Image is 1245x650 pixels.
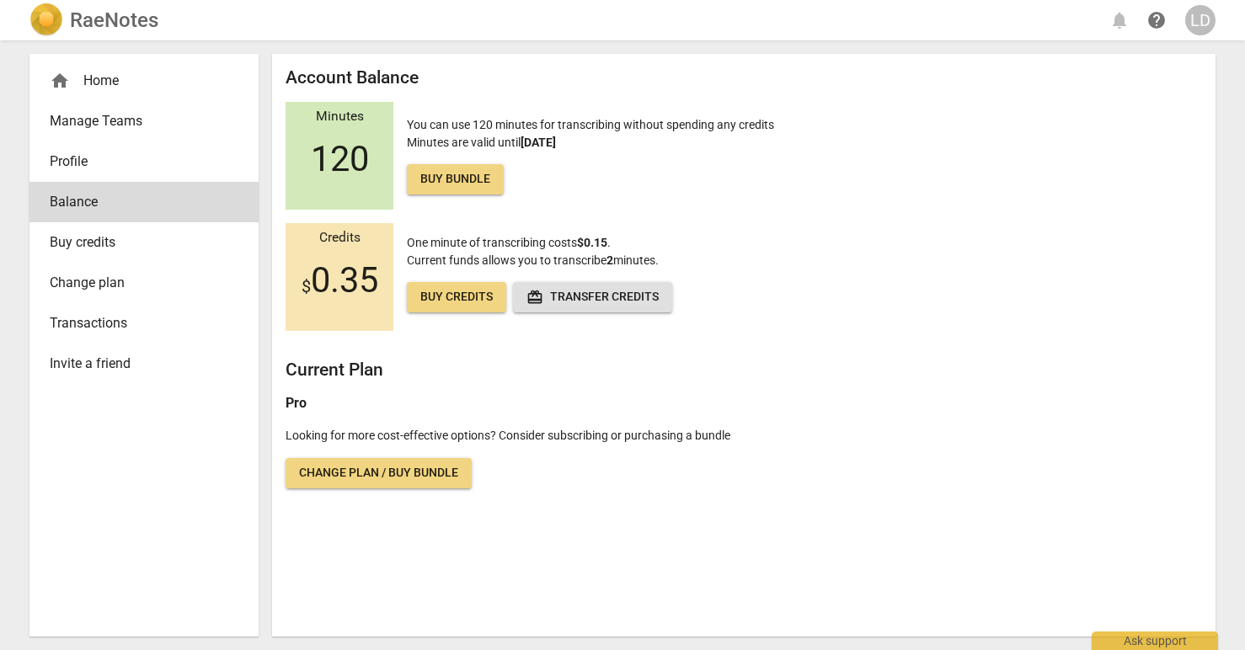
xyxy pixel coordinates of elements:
a: Invite a friend [29,344,259,384]
h2: Current Plan [286,360,1202,381]
a: Manage Teams [29,101,259,141]
a: LogoRaeNotes [29,3,158,37]
h2: Account Balance [286,67,1202,88]
b: 2 [606,253,613,267]
span: Transactions [50,313,225,333]
a: Buy bundle [407,164,504,194]
b: Pro [286,395,307,411]
a: Help [1141,5,1172,35]
span: Manage Teams [50,111,225,131]
span: Transfer credits [526,289,659,306]
span: Balance [50,192,225,212]
div: Minutes [286,109,393,125]
span: $ [302,276,311,296]
span: 120 [311,139,369,179]
span: Change plan / Buy bundle [299,465,458,482]
div: Ask support [1092,631,1218,650]
a: Change plan [29,263,259,303]
p: You can use 120 minutes for transcribing without spending any credits Minutes are valid until [407,116,774,194]
span: Profile [50,152,225,172]
img: Logo [29,3,63,37]
b: $0.15 [577,236,607,249]
button: Transfer credits [513,282,672,312]
a: Buy credits [29,222,259,263]
span: One minute of transcribing costs . [407,236,611,249]
span: Buy bundle [420,171,490,188]
span: 0.35 [302,260,378,301]
span: Buy credits [420,289,493,306]
span: Buy credits [50,232,225,253]
span: Current funds allows you to transcribe minutes. [407,253,659,267]
a: Change plan / Buy bundle [286,458,472,488]
a: Balance [29,182,259,222]
a: Buy credits [407,282,506,312]
div: Home [50,71,225,91]
span: redeem [526,289,543,306]
a: Profile [29,141,259,182]
div: Home [29,61,259,101]
div: Credits [286,231,393,246]
span: help [1146,10,1167,30]
button: LD [1185,5,1216,35]
b: [DATE] [521,136,556,149]
span: Invite a friend [50,354,225,374]
h2: RaeNotes [70,8,158,32]
a: Transactions [29,303,259,344]
p: Looking for more cost-effective options? Consider subscribing or purchasing a bundle [286,427,1202,445]
span: home [50,71,70,91]
span: Change plan [50,273,225,293]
